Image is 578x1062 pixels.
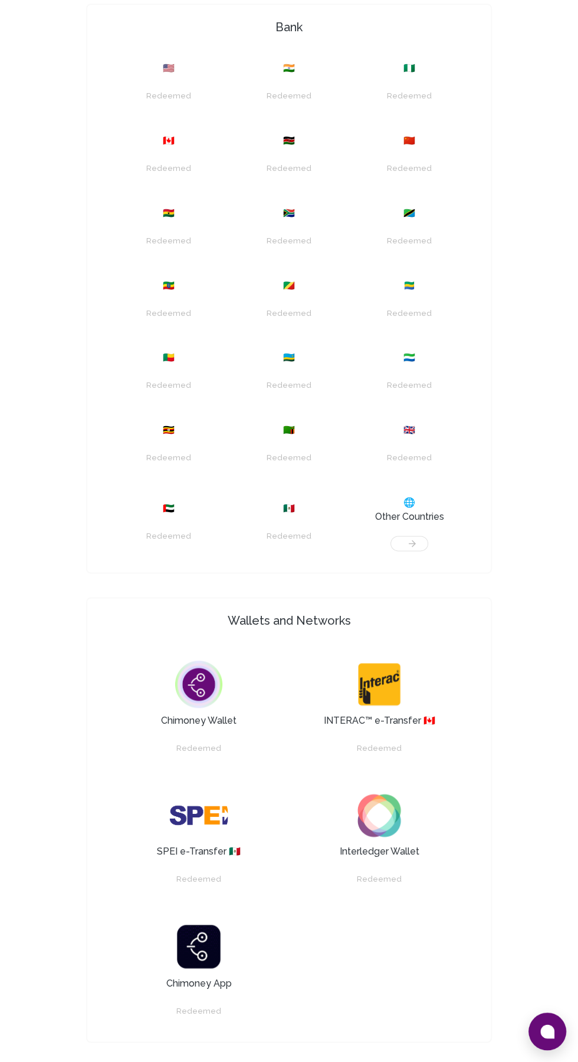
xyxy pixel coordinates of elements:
h3: Interledger Wallet [340,845,419,859]
span: 🇿🇦 [283,206,295,220]
span: 🇦🇪 [163,502,175,516]
h3: Other Countries [375,510,444,524]
span: 🇨🇬 [283,279,295,293]
span: 🌐 [403,496,415,510]
h4: Bank [92,19,486,35]
span: 🇹🇿 [403,206,415,220]
button: Open chat window [528,1012,566,1050]
img: dollar globe [169,786,228,845]
h3: INTERAC™ e-Transfer 🇨🇦 [324,714,435,728]
h3: SPEI e-Transfer 🇲🇽 [157,845,241,859]
span: 🇺🇸 [163,61,175,75]
span: 🇺🇬 [163,423,175,437]
span: 🇿🇲 [283,423,295,437]
span: 🇬🇭 [163,206,175,220]
span: 🇪🇹 [163,279,175,293]
span: 🇧🇯 [163,351,175,365]
span: 🇳🇬 [403,61,415,75]
span: 🇲🇽 [283,502,295,516]
span: 🇮🇳 [283,61,295,75]
span: 🇨🇳 [403,134,415,148]
span: 🇸🇱 [403,351,415,365]
span: 🇬🇦 [403,279,415,293]
h3: Chimoney App [166,976,232,990]
img: dollar globe [350,786,409,845]
span: 🇨🇦 [163,134,175,148]
h3: Chimoney Wallet [161,714,237,728]
h4: Wallets and Networks [92,612,486,629]
img: dollar globe [350,655,409,714]
img: dollar globe [169,917,228,976]
span: 🇷🇼 [283,351,295,365]
span: 🇰🇪 [283,134,295,148]
span: 🇬🇧 [403,423,415,437]
img: dollar globe [169,655,228,714]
